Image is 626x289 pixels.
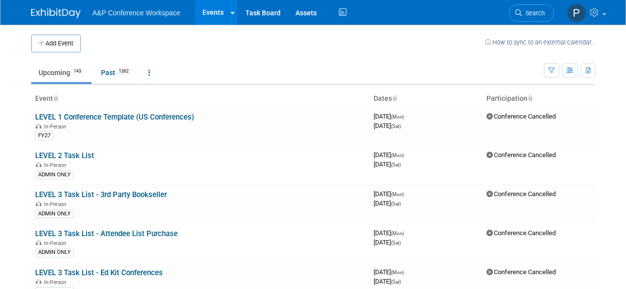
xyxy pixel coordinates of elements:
[94,63,139,82] a: Past1362
[374,122,401,129] span: [DATE]
[31,35,81,52] button: Add Event
[374,200,401,207] span: [DATE]
[44,240,69,247] span: In-Person
[36,201,42,206] img: In-Person Event
[370,90,482,107] th: Dates
[509,4,554,22] a: Search
[44,201,69,207] span: In-Person
[31,8,81,18] img: ExhibitDay
[374,113,407,120] span: [DATE]
[35,151,94,160] a: LEVEL 2 Task List
[35,190,167,199] a: LEVEL 3 Task List - 3rd Party Bookseller
[374,190,407,198] span: [DATE]
[36,240,42,245] img: In-Person Event
[486,268,556,276] span: Conference Cancelled
[36,124,42,128] img: In-Person Event
[374,151,407,159] span: [DATE]
[405,190,407,198] span: -
[35,170,74,179] div: ADMIN ONLY
[392,94,397,102] a: Sort by Start Date
[391,240,401,246] span: (Sat)
[36,162,42,167] img: In-Person Event
[567,3,586,22] img: Paige Papandrea
[44,124,69,130] span: In-Person
[391,231,404,236] span: (Mon)
[391,201,401,206] span: (Sat)
[44,162,69,168] span: In-Person
[391,270,404,275] span: (Mon)
[53,94,58,102] a: Sort by Event Name
[374,229,407,237] span: [DATE]
[482,90,595,107] th: Participation
[374,239,401,246] span: [DATE]
[405,229,407,237] span: -
[35,209,74,218] div: ADMIN ONLY
[485,39,595,46] a: How to sync to an external calendar...
[31,90,370,107] th: Event
[486,113,556,120] span: Conference Cancelled
[391,153,404,158] span: (Mon)
[374,161,401,168] span: [DATE]
[93,9,181,17] span: A&P Conference Workspace
[486,190,556,198] span: Conference Cancelled
[35,248,74,257] div: ADMIN ONLY
[31,63,92,82] a: Upcoming143
[391,192,404,197] span: (Mon)
[405,151,407,159] span: -
[391,162,401,167] span: (Sat)
[405,113,407,120] span: -
[35,268,163,277] a: LEVEL 3 Task List - Ed Kit Conferences
[405,268,407,276] span: -
[391,279,401,285] span: (Sat)
[391,124,401,129] span: (Sat)
[35,131,53,140] div: FY27
[36,279,42,284] img: In-Person Event
[116,68,132,75] span: 1362
[486,229,556,237] span: Conference Cancelled
[71,68,84,75] span: 143
[391,114,404,120] span: (Mon)
[35,229,178,238] a: LEVEL 3 Task List - Attendee List Purchase
[486,151,556,159] span: Conference Cancelled
[35,113,194,122] a: LEVEL 1 Conference Template (US Conferences)
[522,9,545,17] span: Search
[374,268,407,276] span: [DATE]
[528,94,532,102] a: Sort by Participation Type
[44,279,69,286] span: In-Person
[374,278,401,285] span: [DATE]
